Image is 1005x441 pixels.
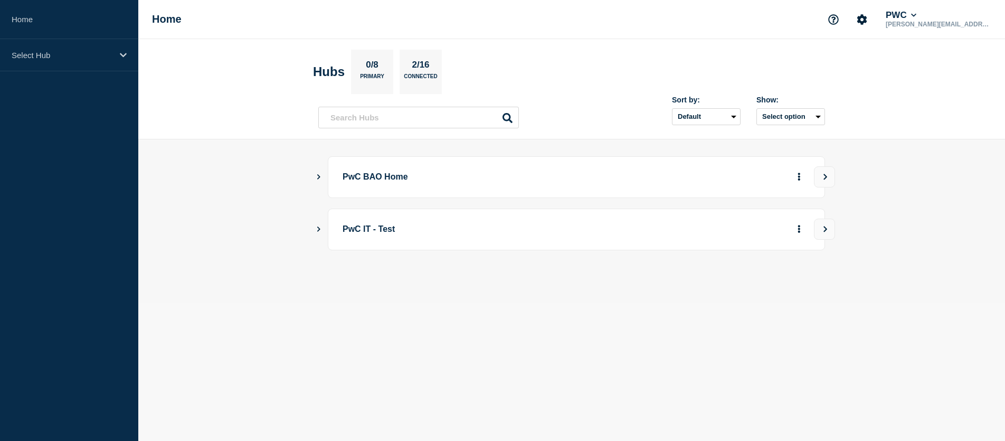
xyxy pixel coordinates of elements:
p: Select Hub [12,51,113,60]
p: 2/16 [408,60,433,73]
button: Show Connected Hubs [316,173,321,181]
p: Primary [360,73,384,85]
button: More actions [792,220,806,239]
button: Select option [756,108,825,125]
button: Show Connected Hubs [316,226,321,233]
div: Sort by: [672,96,741,104]
div: Show: [756,96,825,104]
button: More actions [792,167,806,187]
p: 0/8 [362,60,383,73]
p: [PERSON_NAME][EMAIL_ADDRESS][PERSON_NAME][DOMAIN_NAME] [884,21,993,28]
select: Sort by [672,108,741,125]
p: Connected [404,73,437,85]
p: PwC BAO Home [343,167,634,187]
input: Search Hubs [318,107,519,128]
h2: Hubs [313,64,345,79]
button: Support [822,8,845,31]
button: View [814,219,835,240]
p: PwC IT - Test [343,220,634,239]
button: Account settings [851,8,873,31]
h1: Home [152,13,182,25]
button: PWC [884,10,918,21]
button: View [814,166,835,187]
